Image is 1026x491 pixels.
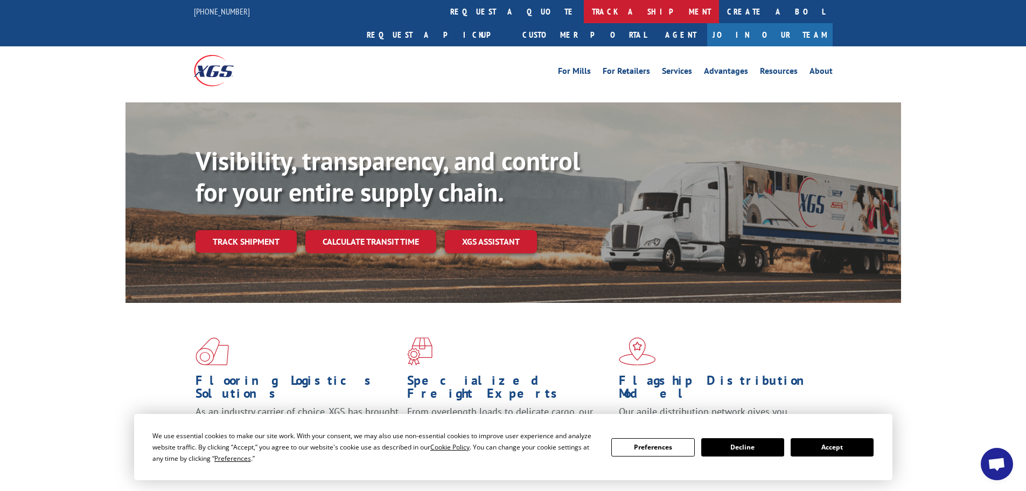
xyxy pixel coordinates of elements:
[359,23,514,46] a: Request a pickup
[196,337,229,365] img: xgs-icon-total-supply-chain-intelligence-red
[809,67,833,79] a: About
[152,430,598,464] div: We use essential cookies to make our site work. With your consent, we may also use non-essential ...
[214,454,251,463] span: Preferences
[619,405,817,431] span: Our agile distribution network gives you nationwide inventory management on demand.
[407,337,432,365] img: xgs-icon-focused-on-flooring-red
[707,23,833,46] a: Join Our Team
[407,374,611,405] h1: Specialized Freight Experts
[704,67,748,79] a: Advantages
[654,23,707,46] a: Agent
[305,230,436,253] a: Calculate transit time
[196,405,399,444] span: As an industry carrier of choice, XGS has brought innovation and dedication to flooring logistics...
[611,438,694,457] button: Preferences
[791,438,874,457] button: Accept
[445,230,537,253] a: XGS ASSISTANT
[134,414,892,480] div: Cookie Consent Prompt
[196,144,580,209] b: Visibility, transparency, and control for your entire supply chain.
[430,442,470,452] span: Cookie Policy
[558,67,591,79] a: For Mills
[514,23,654,46] a: Customer Portal
[194,6,250,17] a: [PHONE_NUMBER]
[981,448,1013,480] div: Open chat
[619,374,822,405] h1: Flagship Distribution Model
[760,67,798,79] a: Resources
[407,405,611,453] p: From overlength loads to delicate cargo, our experienced staff knows the best way to move your fr...
[701,438,784,457] button: Decline
[196,374,399,405] h1: Flooring Logistics Solutions
[196,230,297,253] a: Track shipment
[619,337,656,365] img: xgs-icon-flagship-distribution-model-red
[662,67,692,79] a: Services
[603,67,650,79] a: For Retailers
